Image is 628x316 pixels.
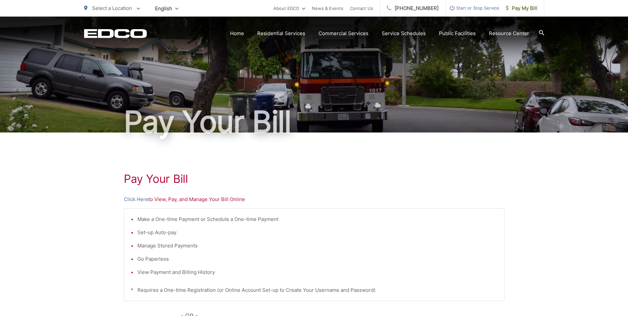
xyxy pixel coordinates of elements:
[124,195,505,203] p: to View, Pay, and Manage Your Bill Online
[124,172,505,185] h1: Pay Your Bill
[318,29,368,37] a: Commercial Services
[257,29,305,37] a: Residential Services
[137,255,498,263] li: Go Paperless
[312,4,343,12] a: News & Events
[489,29,529,37] a: Resource Center
[439,29,476,37] a: Public Facilities
[382,29,426,37] a: Service Schedules
[124,195,148,203] a: Click Here
[131,286,498,294] p: * Requires a One-time Registration (or Online Account Set-up to Create Your Username and Password)
[137,242,498,250] li: Manage Stored Payments
[137,215,498,223] li: Make a One-time Payment or Schedule a One-time Payment
[350,4,373,12] a: Contact Us
[273,4,305,12] a: About EDCO
[506,4,537,12] span: Pay My Bill
[84,29,147,38] a: EDCD logo. Return to the homepage.
[84,105,544,138] h1: Pay Your Bill
[137,268,498,276] li: View Payment and Billing History
[92,5,132,11] span: Select a Location
[137,229,498,237] li: Set-up Auto-pay
[150,3,183,14] span: English
[230,29,244,37] a: Home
